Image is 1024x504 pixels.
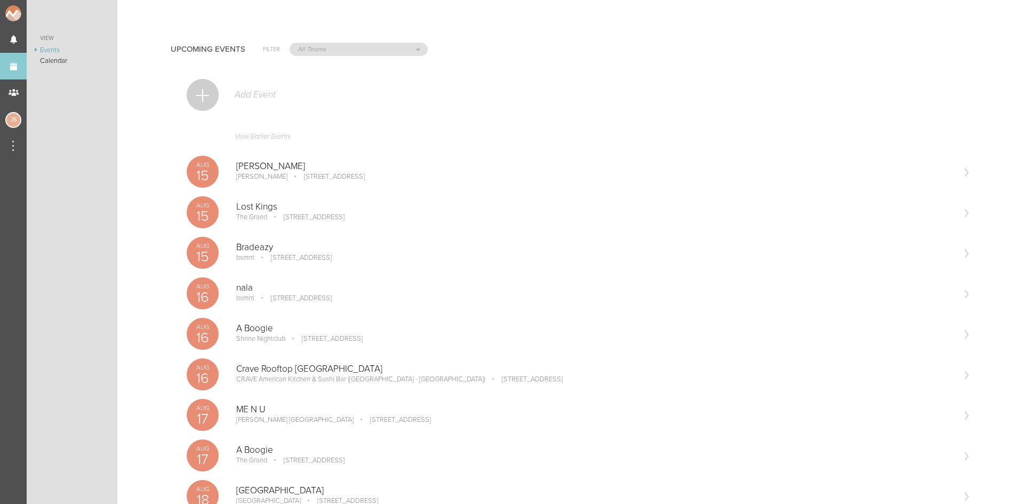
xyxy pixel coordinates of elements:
p: 15 [187,250,219,264]
p: [STREET_ADDRESS] [289,172,365,181]
p: The Grand [236,213,267,221]
p: Bradeazy [236,242,954,253]
p: Lost Kings [236,202,954,212]
p: 15 [187,169,219,183]
p: Aug [187,202,219,209]
p: Shrine Nightclub [236,334,285,343]
h6: Filter [263,45,280,54]
h4: Upcoming Events [171,45,245,54]
p: [PERSON_NAME] [GEOGRAPHIC_DATA] [236,415,354,424]
p: [STREET_ADDRESS] [269,456,345,465]
p: 16 [187,331,219,345]
p: The Grand [236,456,267,465]
img: NOMAD [5,5,66,21]
a: Calendar [27,55,117,66]
div: Jessica Smith [5,112,21,128]
p: ME N U [236,404,954,415]
a: View [27,32,117,45]
p: Aug [187,405,219,411]
p: Aug [187,162,219,168]
p: Aug [187,283,219,290]
p: Aug [187,364,219,371]
a: Events [27,45,117,55]
p: 17 [187,412,219,426]
p: Crave Rooftop [GEOGRAPHIC_DATA] [236,364,954,374]
p: Aug [187,486,219,492]
p: Aug [187,324,219,330]
p: A Boogie [236,323,954,334]
p: bsmnt [236,294,254,302]
p: [STREET_ADDRESS] [256,294,332,302]
p: [STREET_ADDRESS] [355,415,431,424]
p: 15 [187,209,219,223]
p: [STREET_ADDRESS] [287,334,363,343]
a: View Earlier Events [187,127,971,151]
p: A Boogie [236,445,954,455]
p: [STREET_ADDRESS] [487,375,563,383]
p: 16 [187,371,219,386]
p: [STREET_ADDRESS] [256,253,332,262]
p: [GEOGRAPHIC_DATA] [236,485,954,496]
p: Aug [187,445,219,452]
p: nala [236,283,954,293]
p: [STREET_ADDRESS] [269,213,345,221]
p: [PERSON_NAME] [236,161,954,172]
p: 16 [187,290,219,305]
p: Aug [187,243,219,249]
p: [PERSON_NAME] [236,172,287,181]
p: 17 [187,452,219,467]
p: bsmnt [236,253,254,262]
p: CRAVE American Kitchen & Sushi Bar ([GEOGRAPHIC_DATA] - [GEOGRAPHIC_DATA]) [236,375,485,383]
p: Add Event [234,90,276,100]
